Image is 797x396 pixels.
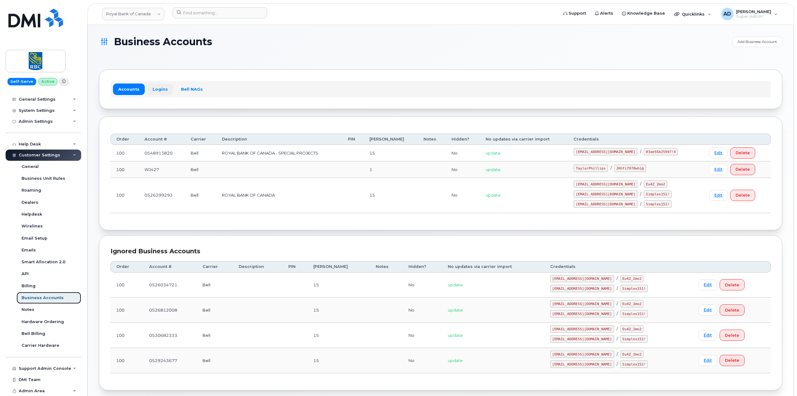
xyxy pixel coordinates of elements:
[418,134,446,145] th: Notes
[185,145,216,161] td: Bell
[617,336,618,341] span: /
[620,285,648,292] code: Simplex151!
[698,305,717,316] a: Edit
[110,145,139,161] td: 100
[113,83,145,95] a: Accounts
[614,165,646,172] code: JKhfi7978whj@
[139,161,185,178] td: WJ427
[720,355,745,366] button: Delete
[550,300,614,308] code: [EMAIL_ADDRESS][DOMAIN_NAME]
[640,149,641,154] span: /
[720,304,745,316] button: Delete
[610,165,612,170] span: /
[110,323,144,348] td: 100
[736,166,750,172] span: Delete
[144,273,197,298] td: 0526034721
[730,147,755,159] button: Delete
[550,310,614,317] code: [EMAIL_ADDRESS][DOMAIN_NAME]
[640,191,641,196] span: /
[446,134,480,145] th: Hidden?
[308,323,370,348] td: 15
[617,361,618,366] span: /
[139,145,185,161] td: 0548913820
[403,298,442,323] td: No
[486,150,501,155] span: update
[197,261,233,272] th: Carrier
[446,178,480,213] td: No
[574,165,608,172] code: TaylorPhillips
[617,301,618,306] span: /
[617,286,618,291] span: /
[574,148,638,155] code: [EMAIL_ADDRESS][DOMAIN_NAME]
[308,261,370,272] th: [PERSON_NAME]
[550,335,614,343] code: [EMAIL_ADDRESS][DOMAIN_NAME]
[403,348,442,373] td: No
[574,200,638,208] code: [EMAIL_ADDRESS][DOMAIN_NAME]
[364,134,418,145] th: [PERSON_NAME]
[233,261,283,272] th: Description
[110,247,771,256] div: Ignored Business Accounts
[620,300,644,308] code: Eu4Z_2mo2
[403,261,442,272] th: Hidden?
[139,178,185,213] td: 0526299293
[698,279,717,290] a: Edit
[197,273,233,298] td: Bell
[732,36,782,47] a: Add Business Account
[720,330,745,341] button: Delete
[403,323,442,348] td: No
[550,285,614,292] code: [EMAIL_ADDRESS][DOMAIN_NAME]
[403,273,442,298] td: No
[620,335,648,343] code: Simplex151!
[144,298,197,323] td: 0526812008
[486,167,501,172] span: update
[617,311,618,316] span: /
[110,178,139,213] td: 100
[480,134,568,145] th: No updates via carrier import
[342,134,364,145] th: PIN
[644,180,667,188] code: Eu4Z_2mo2
[364,178,418,213] td: 15
[709,147,728,158] a: Edit
[110,134,139,145] th: Order
[550,325,614,333] code: [EMAIL_ADDRESS][DOMAIN_NAME]
[725,357,739,363] span: Delete
[725,282,739,288] span: Delete
[147,83,173,95] a: Logins
[448,358,463,363] span: update
[308,298,370,323] td: 15
[197,348,233,373] td: Bell
[216,178,342,213] td: ROYAL BANK OF CANADA
[736,150,750,156] span: Delete
[308,348,370,373] td: 15
[446,161,480,178] td: No
[448,282,463,287] span: update
[709,164,728,175] a: Edit
[550,275,614,283] code: [EMAIL_ADDRESS][DOMAIN_NAME]
[644,200,672,208] code: Simplex151!
[185,178,216,213] td: Bell
[620,351,644,358] code: Eu4Z_2mo2
[216,134,342,145] th: Description
[185,134,216,145] th: Carrier
[574,190,638,198] code: [EMAIL_ADDRESS][DOMAIN_NAME]
[644,190,672,198] code: Simplex151!
[144,261,197,272] th: Account #
[110,298,144,323] td: 100
[709,190,728,201] a: Edit
[620,275,644,283] code: Eu4Z_2mo2
[725,307,739,313] span: Delete
[364,145,418,161] td: 15
[550,360,614,368] code: [EMAIL_ADDRESS][DOMAIN_NAME]
[110,261,144,272] th: Order
[644,148,678,155] code: 03ae55b25947!X
[620,325,644,333] code: Eu4Z_2mo2
[698,330,717,341] a: Edit
[144,348,197,373] td: 0529243677
[640,201,641,206] span: /
[617,326,618,331] span: /
[730,190,755,201] button: Delete
[620,360,648,368] code: Simplex151!
[545,261,693,272] th: Credentials
[370,261,403,272] th: Notes
[486,193,501,198] span: update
